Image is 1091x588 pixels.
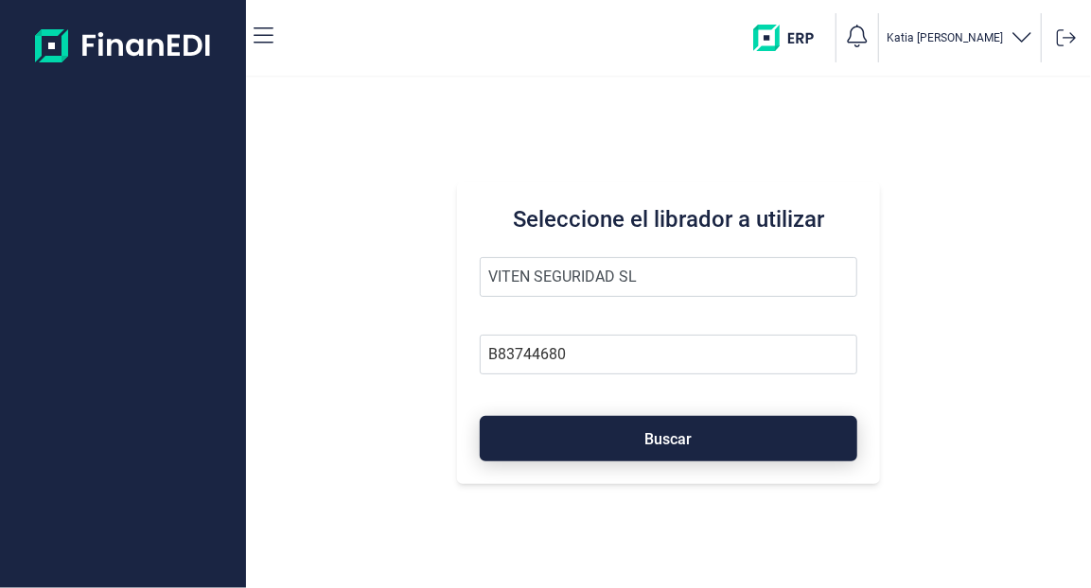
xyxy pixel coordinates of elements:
button: Katia [PERSON_NAME] [887,25,1033,52]
h3: Seleccione el librador a utilizar [480,204,857,234]
input: Busque por NIF [480,335,857,374]
input: Seleccione la razón social [480,257,857,297]
img: Logo de aplicación [35,15,212,76]
img: erp [753,25,828,51]
button: Buscar [480,416,857,461]
p: Katia [PERSON_NAME] [887,30,1003,45]
span: Buscar [645,432,693,446]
